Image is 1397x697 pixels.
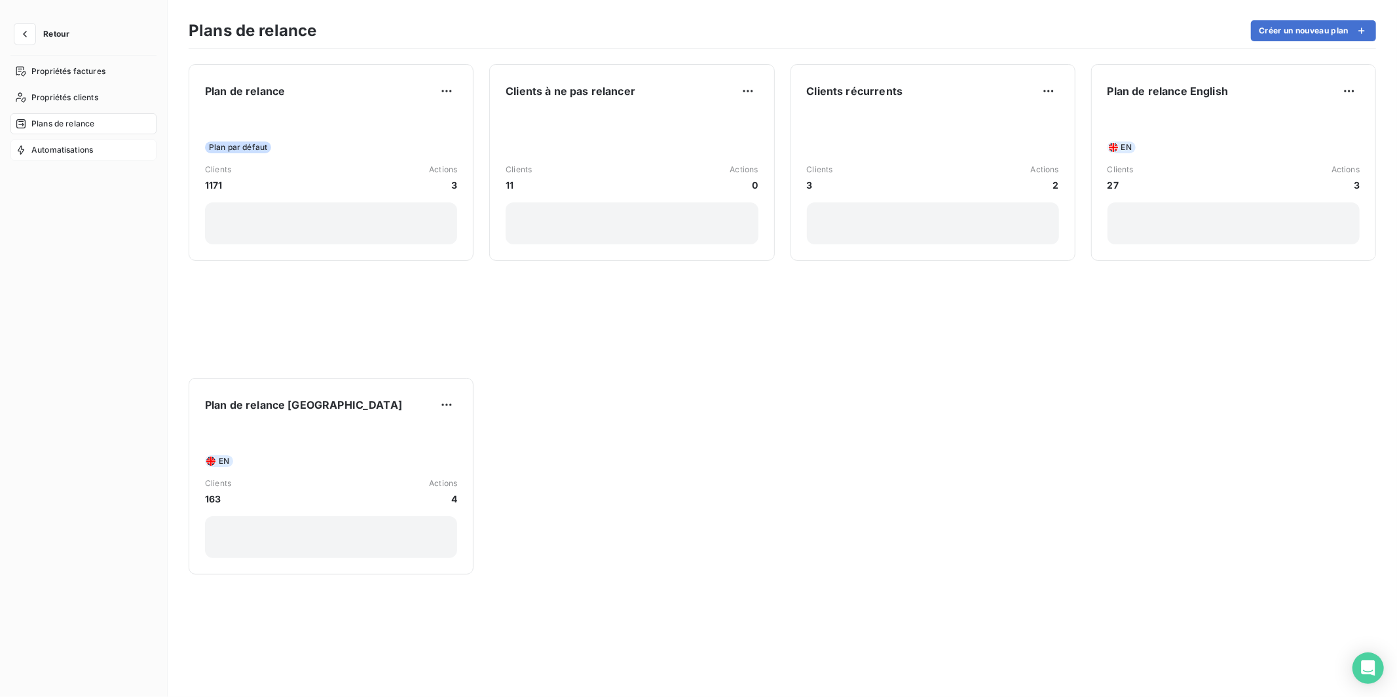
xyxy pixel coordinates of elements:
[429,492,457,506] span: 4
[10,140,157,160] a: Automatisations
[10,61,157,82] a: Propriétés factures
[205,178,231,192] span: 1171
[506,83,635,99] span: Clients à ne pas relancer
[205,478,231,489] span: Clients
[1332,164,1360,176] span: Actions
[429,164,457,176] span: Actions
[10,24,80,45] button: Retour
[1251,20,1376,41] button: Créer un nouveau plan
[31,144,93,156] span: Automatisations
[730,178,758,192] span: 0
[205,397,402,413] span: Plan de relance [GEOGRAPHIC_DATA]
[205,83,285,99] span: Plan de relance
[31,66,105,77] span: Propriétés factures
[807,83,903,99] span: Clients récurrents
[205,141,271,153] span: Plan par défaut
[1121,141,1132,153] span: EN
[506,178,532,192] span: 11
[43,30,69,38] span: Retour
[429,178,457,192] span: 3
[205,492,231,506] span: 163
[506,164,532,176] span: Clients
[1332,178,1360,192] span: 3
[1108,83,1228,99] span: Plan de relance English
[189,19,316,43] h3: Plans de relance
[730,164,758,176] span: Actions
[31,118,94,130] span: Plans de relance
[205,164,231,176] span: Clients
[1108,178,1134,192] span: 27
[219,455,229,467] span: EN
[10,113,157,134] a: Plans de relance
[1031,164,1059,176] span: Actions
[807,178,833,192] span: 3
[31,92,98,104] span: Propriétés clients
[1352,652,1384,684] div: Open Intercom Messenger
[1108,164,1134,176] span: Clients
[10,87,157,108] a: Propriétés clients
[807,164,833,176] span: Clients
[1031,178,1059,192] span: 2
[429,478,457,489] span: Actions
